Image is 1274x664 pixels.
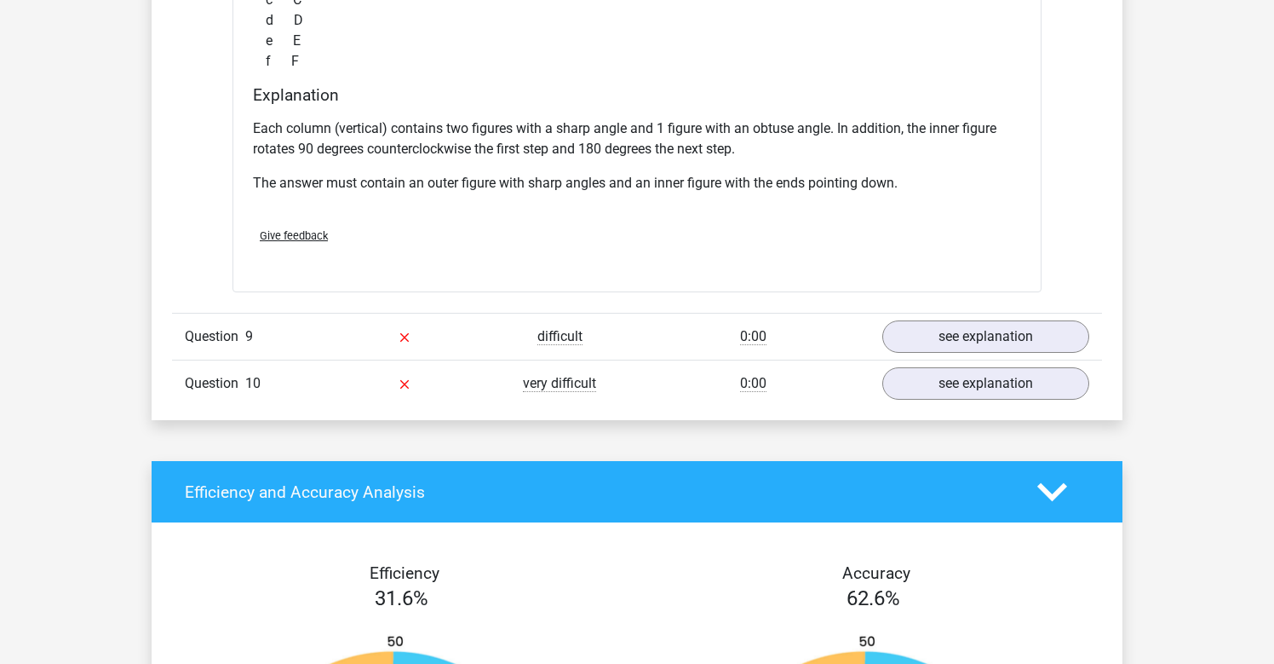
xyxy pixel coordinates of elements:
span: 10 [245,375,261,391]
div: F [253,51,1021,72]
span: Question [185,326,245,347]
h4: Explanation [253,85,1021,105]
p: Each column (vertical) contains two figures with a sharp angle and 1 figure with an obtuse angle.... [253,118,1021,159]
span: 62.6% [846,586,900,610]
span: 9 [245,328,253,344]
span: Give feedback [260,229,328,242]
div: D [253,10,1021,31]
div: E [253,31,1021,51]
span: f [266,51,291,72]
span: 0:00 [740,328,766,345]
h4: Efficiency [185,563,624,583]
span: 0:00 [740,375,766,392]
span: difficult [537,328,582,345]
h4: Efficiency and Accuracy Analysis [185,482,1012,502]
h4: Accuracy [657,563,1096,583]
a: see explanation [882,320,1089,353]
p: The answer must contain an outer figure with sharp angles and an inner figure with the ends point... [253,173,1021,193]
span: d [266,10,294,31]
a: see explanation [882,367,1089,400]
span: very difficult [523,375,596,392]
span: Question [185,373,245,394]
span: e [266,31,293,51]
span: 31.6% [375,586,428,610]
